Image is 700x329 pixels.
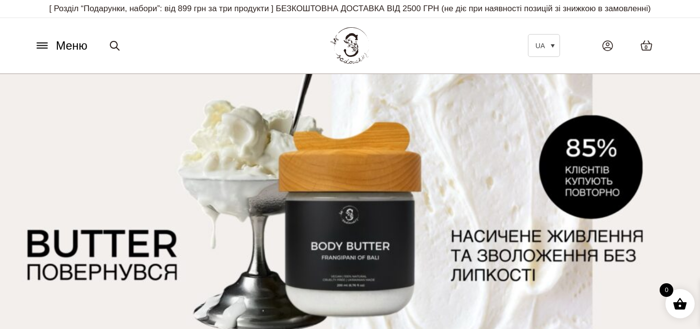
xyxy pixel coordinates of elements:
[536,42,545,50] span: UA
[56,37,87,55] span: Меню
[630,30,663,61] a: 0
[32,37,90,55] button: Меню
[645,43,647,52] span: 0
[528,34,560,57] a: UA
[660,283,673,297] span: 0
[331,27,369,64] img: BY SADOVSKIY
